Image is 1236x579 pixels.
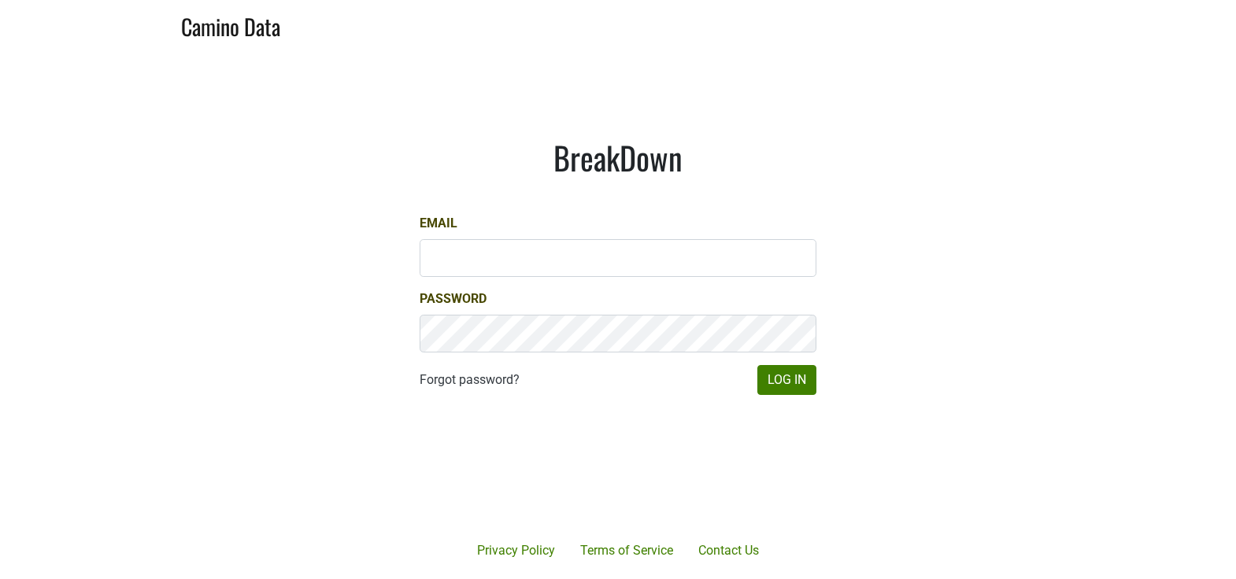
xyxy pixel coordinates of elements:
[757,365,816,395] button: Log In
[686,535,772,566] a: Contact Us
[420,371,520,389] a: Forgot password?
[420,138,816,176] h1: BreakDown
[568,535,686,566] a: Terms of Service
[420,214,457,233] label: Email
[464,535,568,566] a: Privacy Policy
[420,289,487,308] label: Password
[181,6,280,43] a: Camino Data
